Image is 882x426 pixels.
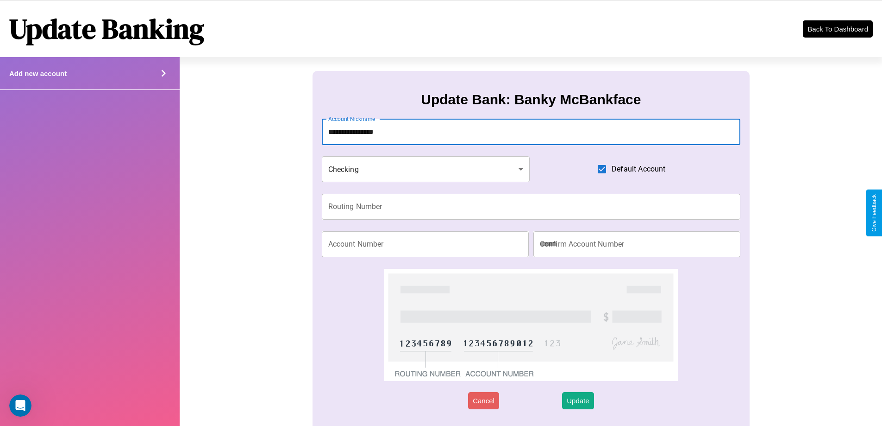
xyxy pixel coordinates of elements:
img: check [384,269,677,381]
div: Give Feedback [871,194,877,232]
h1: Update Banking [9,10,204,48]
button: Update [562,392,594,409]
h3: Update Bank: Banky McBankface [421,92,641,108]
label: Account Nickname [328,115,375,123]
button: Cancel [468,392,499,409]
div: Checking [322,156,530,182]
button: Back To Dashboard [803,20,873,38]
iframe: Intercom live chat [9,394,31,417]
span: Default Account [612,164,665,175]
h4: Add new account [9,70,67,77]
